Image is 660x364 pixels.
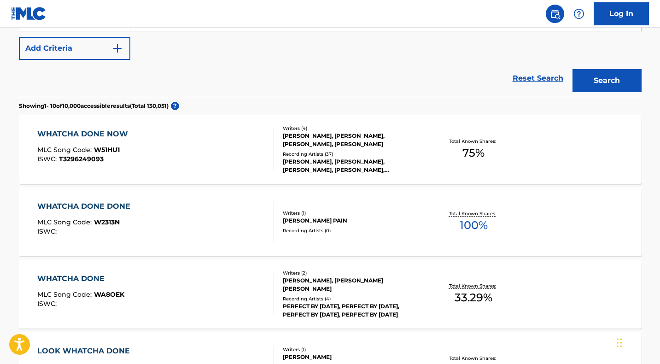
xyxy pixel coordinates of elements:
span: MLC Song Code : [37,218,94,226]
a: WHATCHA DONE NOWMLC Song Code:W51HU1ISWC:T3296249093Writers (4)[PERSON_NAME], [PERSON_NAME], [PER... [19,115,642,184]
span: 33.29 % [455,289,492,306]
div: Writers ( 1 ) [283,210,422,217]
button: Search [572,69,642,92]
a: WHATCHA DONEMLC Song Code:WA8OEKISWC:Writers (2)[PERSON_NAME], [PERSON_NAME] [PERSON_NAME]Recordi... [19,259,642,329]
div: [PERSON_NAME] [283,353,422,361]
span: MLC Song Code : [37,290,94,299]
span: ISWC : [37,227,59,235]
span: ISWC : [37,299,59,308]
a: Public Search [546,5,564,23]
form: Search Form [19,8,642,97]
span: 75 % [462,145,485,161]
div: PERFECT BY [DATE], PERFECT BY [DATE], PERFECT BY [DATE], PERFECT BY [DATE] [283,302,422,319]
div: WHATCHA DONE NOW [37,129,133,140]
p: Total Known Shares: [449,138,498,145]
div: WHATCHA DONE DONE [37,201,135,212]
div: Help [570,5,588,23]
div: Drag [617,329,622,357]
div: LOOK WHATCHA DONE [37,346,134,357]
span: T3296249093 [59,155,104,163]
img: 9d2ae6d4665cec9f34b9.svg [112,43,123,54]
p: Total Known Shares: [449,355,498,362]
img: help [573,8,584,19]
p: Showing 1 - 10 of 10,000 accessible results (Total 130,051 ) [19,102,169,110]
div: [PERSON_NAME] PAIN [283,217,422,225]
div: Writers ( 2 ) [283,270,422,276]
img: search [549,8,561,19]
img: MLC Logo [11,7,47,20]
div: Writers ( 1 ) [283,346,422,353]
div: Writers ( 4 ) [283,125,422,132]
a: Reset Search [508,68,568,88]
p: Total Known Shares: [449,282,498,289]
span: WA8OEK [94,290,124,299]
span: ? [171,102,179,110]
div: [PERSON_NAME], [PERSON_NAME] [PERSON_NAME] [283,276,422,293]
div: [PERSON_NAME], [PERSON_NAME], [PERSON_NAME], [PERSON_NAME] [283,132,422,148]
div: Recording Artists ( 37 ) [283,151,422,158]
span: ISWC : [37,155,59,163]
a: Log In [594,2,649,25]
span: 100 % [460,217,488,234]
span: W51HU1 [94,146,120,154]
div: WHATCHA DONE [37,273,124,284]
a: WHATCHA DONE DONEMLC Song Code:W2313NISWC:Writers (1)[PERSON_NAME] PAINRecording Artists (0)Total... [19,187,642,256]
div: [PERSON_NAME], [PERSON_NAME], [PERSON_NAME], [PERSON_NAME], [PERSON_NAME] [283,158,422,174]
div: Recording Artists ( 0 ) [283,227,422,234]
div: Recording Artists ( 4 ) [283,295,422,302]
button: Add Criteria [19,37,130,60]
p: Total Known Shares: [449,210,498,217]
span: MLC Song Code : [37,146,94,154]
iframe: Chat Widget [614,320,660,364]
span: W2313N [94,218,120,226]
